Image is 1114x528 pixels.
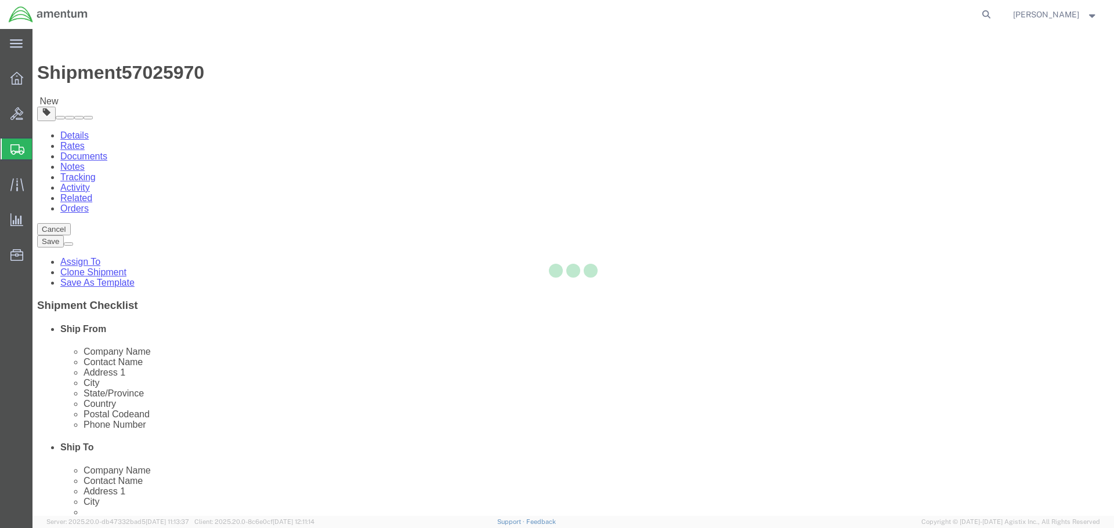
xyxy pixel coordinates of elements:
[146,518,189,525] span: [DATE] 11:13:37
[526,518,556,525] a: Feedback
[273,518,314,525] span: [DATE] 12:11:14
[1012,8,1098,21] button: [PERSON_NAME]
[1013,8,1079,21] span: Ahmed Warraiat
[8,6,88,23] img: logo
[46,518,189,525] span: Server: 2025.20.0-db47332bad5
[497,518,526,525] a: Support
[194,518,314,525] span: Client: 2025.20.0-8c6e0cf
[921,517,1100,527] span: Copyright © [DATE]-[DATE] Agistix Inc., All Rights Reserved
